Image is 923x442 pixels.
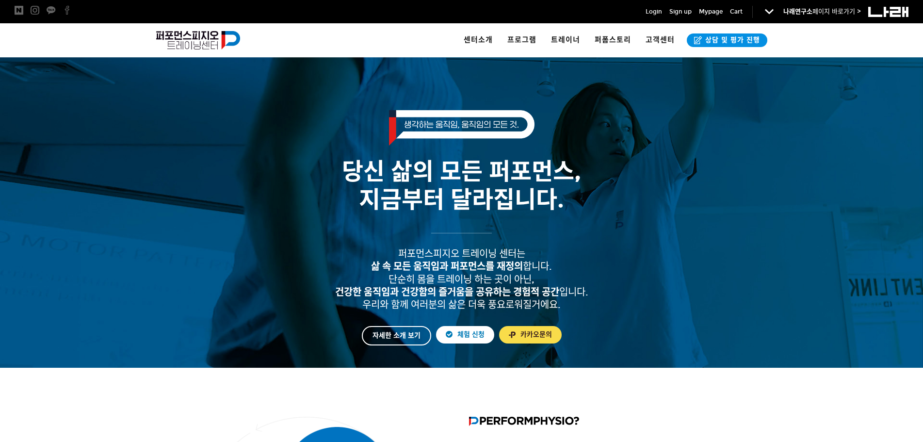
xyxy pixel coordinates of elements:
a: 상담 및 평가 진행 [687,33,767,47]
a: Login [646,7,662,16]
strong: 나래연구소 [783,8,812,16]
span: 상담 및 평가 진행 [702,35,760,45]
span: 퍼폼스토리 [595,35,631,44]
a: Mypage [699,7,723,16]
strong: 삶 속 모든 움직임과 퍼포먼스를 재정의 [371,261,523,272]
span: 센터소개 [464,35,493,44]
a: 프로그램 [500,23,544,57]
span: 합니다. [371,261,552,272]
a: 센터소개 [456,23,500,57]
a: 고객센터 [638,23,682,57]
a: 퍼폼스토리 [587,23,638,57]
span: 단순히 몸을 트레이닝 하는 곳이 아닌, [389,274,534,285]
span: 트레이너 [551,35,580,44]
a: 트레이너 [544,23,587,57]
span: 우리와 함께 여러분의 삶은 더욱 풍요로워질거에요. [362,299,561,311]
a: 카카오문의 [499,326,562,344]
span: 프로그램 [507,35,536,44]
a: 나래연구소페이지 바로가기 > [783,8,861,16]
span: 퍼포먼스피지오 트레이닝 센터는 [398,248,525,260]
span: 고객센터 [646,35,675,44]
a: Sign up [669,7,692,16]
a: 체험 신청 [436,326,494,344]
img: 생각하는 움직임, 움직임의 모든 것. [389,110,534,146]
strong: 건강한 움직임과 건강함의 즐거움을 공유하는 경험적 공간 [335,286,559,298]
a: 자세한 소개 보기 [362,326,431,345]
span: 당신 삶의 모든 퍼포먼스, 지금부터 달라집니다. [342,157,581,214]
a: Cart [730,7,743,16]
img: 퍼포먼스피지오란? [469,417,579,426]
span: 입니다. [335,286,588,298]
